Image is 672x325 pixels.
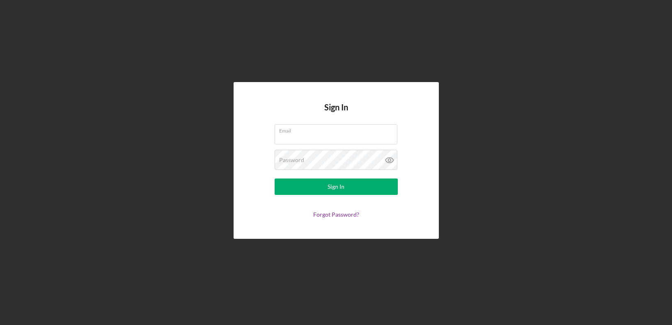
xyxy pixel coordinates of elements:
label: Password [279,157,304,163]
label: Email [279,125,397,134]
h4: Sign In [324,103,348,124]
button: Sign In [275,179,398,195]
div: Sign In [328,179,344,195]
a: Forgot Password? [313,211,359,218]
